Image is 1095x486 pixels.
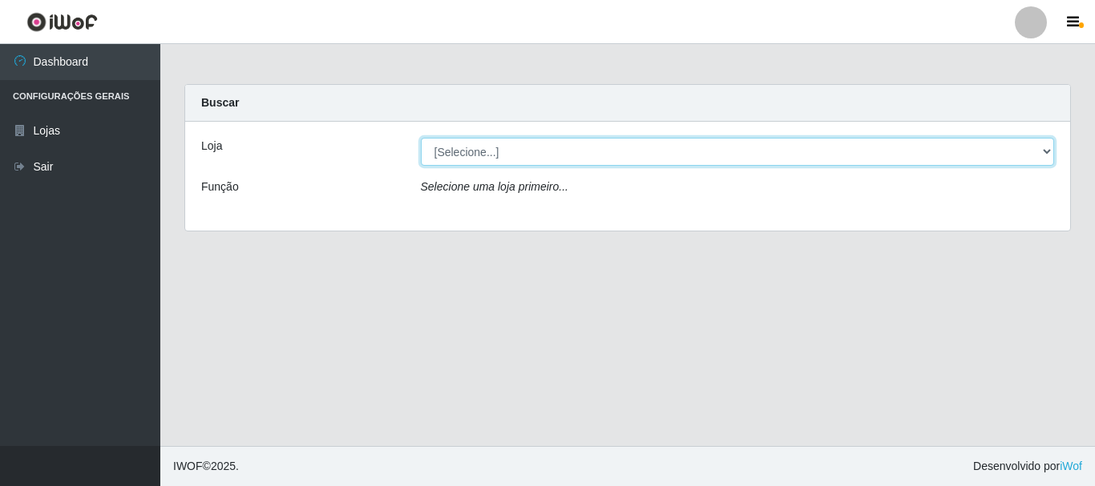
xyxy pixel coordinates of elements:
[1060,460,1082,472] a: iWof
[173,458,239,475] span: © 2025 .
[973,458,1082,475] span: Desenvolvido por
[173,460,203,472] span: IWOF
[421,180,568,193] i: Selecione uma loja primeiro...
[201,96,239,109] strong: Buscar
[201,179,239,195] label: Função
[26,12,98,32] img: CoreUI Logo
[201,138,222,155] label: Loja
